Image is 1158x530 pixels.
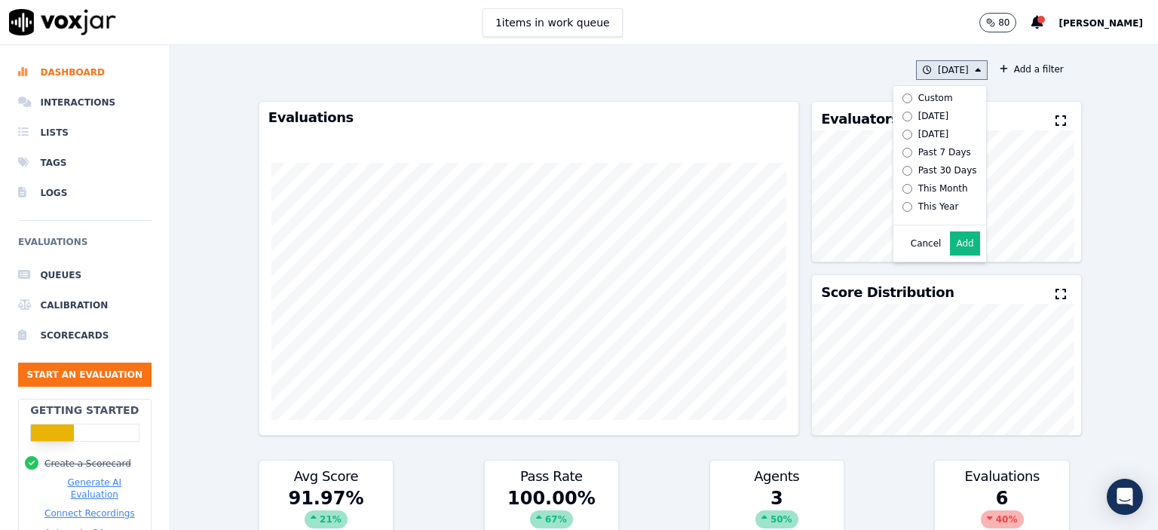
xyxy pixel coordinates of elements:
[918,110,949,122] div: [DATE]
[44,458,131,470] button: Create a Scorecard
[918,201,959,213] div: This Year
[916,60,988,80] button: [DATE] Custom [DATE] [DATE] Past 7 Days Past 30 Days This Month This Year Cancel Add
[821,286,954,299] h3: Score Distribution
[18,290,152,320] a: Calibration
[902,184,912,194] input: This Month
[494,470,609,483] h3: Pass Rate
[994,60,1070,78] button: Add a filter
[530,510,573,528] div: 67 %
[902,112,912,121] input: [DATE]
[482,8,623,37] button: 1items in work queue
[918,182,968,195] div: This Month
[18,363,152,387] button: Start an Evaluation
[18,118,152,148] a: Lists
[902,93,912,103] input: Custom
[918,164,977,176] div: Past 30 Days
[30,403,139,418] h2: Getting Started
[1107,479,1143,515] div: Open Intercom Messenger
[918,92,953,104] div: Custom
[911,237,942,250] button: Cancel
[902,166,912,176] input: Past 30 Days
[821,112,899,126] h3: Evaluators
[18,260,152,290] a: Queues
[918,128,949,140] div: [DATE]
[950,231,979,256] button: Add
[44,507,135,519] button: Connect Recordings
[268,111,789,124] h3: Evaluations
[1058,18,1143,29] span: [PERSON_NAME]
[1058,14,1158,32] button: [PERSON_NAME]
[9,9,116,35] img: voxjar logo
[979,13,1016,32] button: 80
[18,320,152,351] a: Scorecards
[902,202,912,212] input: This Year
[18,233,152,260] h6: Evaluations
[18,178,152,208] a: Logs
[18,57,152,87] a: Dashboard
[944,470,1059,483] h3: Evaluations
[305,510,348,528] div: 21 %
[18,148,152,178] a: Tags
[979,13,1031,32] button: 80
[44,476,145,501] button: Generate AI Evaluation
[18,87,152,118] a: Interactions
[902,130,912,139] input: [DATE]
[268,470,384,483] h3: Avg Score
[918,146,971,158] div: Past 7 Days
[755,510,798,528] div: 50 %
[719,470,835,483] h3: Agents
[998,17,1009,29] p: 80
[981,510,1024,528] div: 40 %
[902,148,912,158] input: Past 7 Days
